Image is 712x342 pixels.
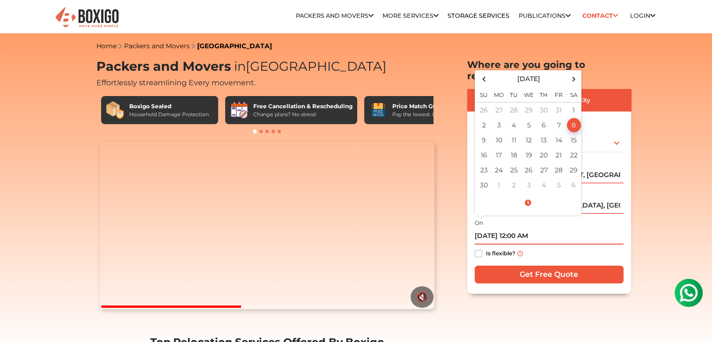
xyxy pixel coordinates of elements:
img: info [517,251,523,256]
span: [GEOGRAPHIC_DATA] [231,59,387,74]
img: Boxigo Sealed [106,101,125,119]
img: Price Match Guarantee [369,101,388,119]
h1: Packers and Movers [96,59,438,74]
a: Home [96,42,117,50]
div: Price Match Guarantee [392,102,463,111]
th: Sa [566,86,581,103]
a: More services [382,12,439,19]
th: Su [477,86,492,103]
div: Boxigo Sealed [129,102,209,111]
span: Effortlessly streamlining Every movement. [96,78,256,87]
span: Previous Month [477,73,490,85]
h2: Where are you going to relocate? [467,59,631,82]
a: Packers and Movers [296,12,374,19]
label: Is flexible? [486,248,515,258]
img: Boxigo [54,6,120,29]
a: [GEOGRAPHIC_DATA] [197,42,272,50]
img: whatsapp-icon.svg [9,9,28,28]
a: Publications [519,12,571,19]
div: Free Cancellation & Rescheduling [253,102,352,111]
img: Free Cancellation & Rescheduling [230,101,249,119]
span: Next Month [567,73,580,85]
a: Packers and Movers [124,42,190,50]
a: Login [630,12,655,19]
div: Change plans? No stress! [253,111,352,119]
div: Pay the lowest. Guaranteed! [392,111,463,119]
div: Household Damage Protection [129,111,209,119]
a: Contact [580,8,621,23]
input: Get Free Quote [475,266,624,283]
button: 🔇 [411,286,433,308]
th: Select Month [492,72,566,86]
span: in [234,59,246,74]
video: Your browser does not support the video tag. [100,141,434,309]
th: Mo [492,86,506,103]
th: Fr [551,86,566,103]
a: Storage Services [448,12,509,19]
th: Th [536,86,551,103]
th: Tu [506,86,521,103]
th: We [521,86,536,103]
